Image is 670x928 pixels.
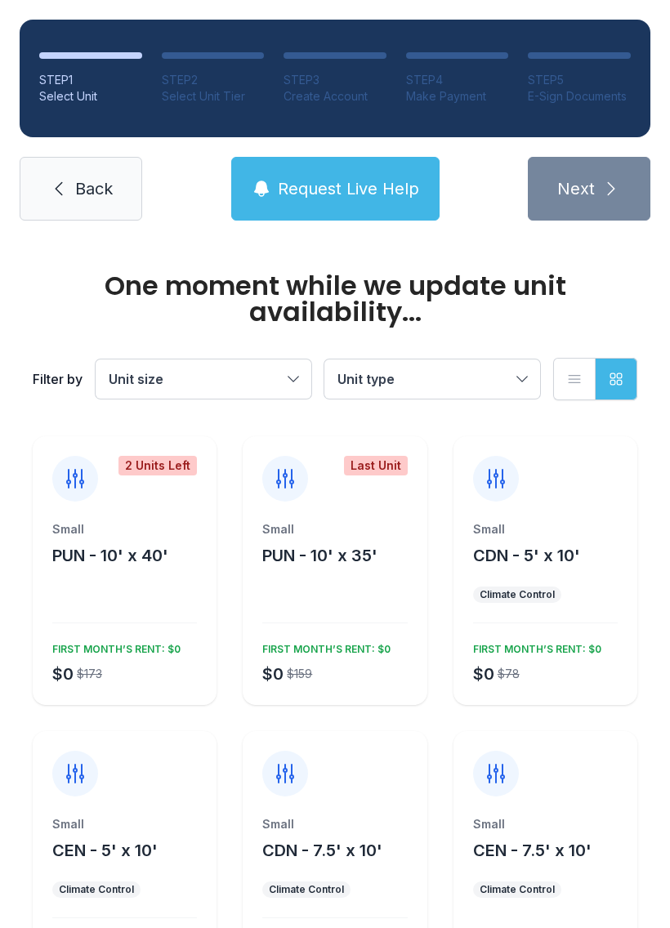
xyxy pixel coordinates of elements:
div: STEP 4 [406,72,509,88]
div: Climate Control [480,588,555,601]
span: CEN - 7.5' x 10' [473,841,592,860]
span: PUN - 10' x 35' [262,546,377,565]
div: $159 [287,666,312,682]
div: Last Unit [344,456,408,475]
div: Filter by [33,369,83,389]
div: STEP 1 [39,72,142,88]
div: Small [52,521,197,538]
div: FIRST MONTH’S RENT: $0 [467,636,601,656]
div: FIRST MONTH’S RENT: $0 [46,636,181,656]
div: One moment while we update unit availability... [33,273,637,325]
span: PUN - 10' x 40' [52,546,168,565]
div: STEP 5 [528,72,631,88]
button: Unit size [96,359,311,399]
div: $78 [498,666,520,682]
button: PUN - 10' x 35' [262,544,377,567]
div: $173 [77,666,102,682]
div: E-Sign Documents [528,88,631,105]
button: CEN - 5' x 10' [52,839,158,862]
div: Climate Control [480,883,555,896]
div: Climate Control [59,883,134,896]
div: Make Payment [406,88,509,105]
div: Small [262,816,407,832]
div: Select Unit Tier [162,88,265,105]
span: CEN - 5' x 10' [52,841,158,860]
span: Back [75,177,113,200]
div: Create Account [284,88,386,105]
div: Small [473,521,618,538]
button: PUN - 10' x 40' [52,544,168,567]
button: CEN - 7.5' x 10' [473,839,592,862]
div: Select Unit [39,88,142,105]
span: CDN - 7.5' x 10' [262,841,382,860]
div: Small [52,816,197,832]
div: $0 [473,663,494,685]
div: Climate Control [269,883,344,896]
span: Next [557,177,595,200]
div: $0 [52,663,74,685]
button: CDN - 5' x 10' [473,544,580,567]
span: Request Live Help [278,177,419,200]
span: Unit type [337,371,395,387]
div: Small [473,816,618,832]
span: Unit size [109,371,163,387]
div: STEP 2 [162,72,265,88]
div: FIRST MONTH’S RENT: $0 [256,636,391,656]
div: $0 [262,663,284,685]
button: Unit type [324,359,540,399]
div: Small [262,521,407,538]
button: CDN - 7.5' x 10' [262,839,382,862]
span: CDN - 5' x 10' [473,546,580,565]
div: STEP 3 [284,72,386,88]
div: 2 Units Left [118,456,197,475]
